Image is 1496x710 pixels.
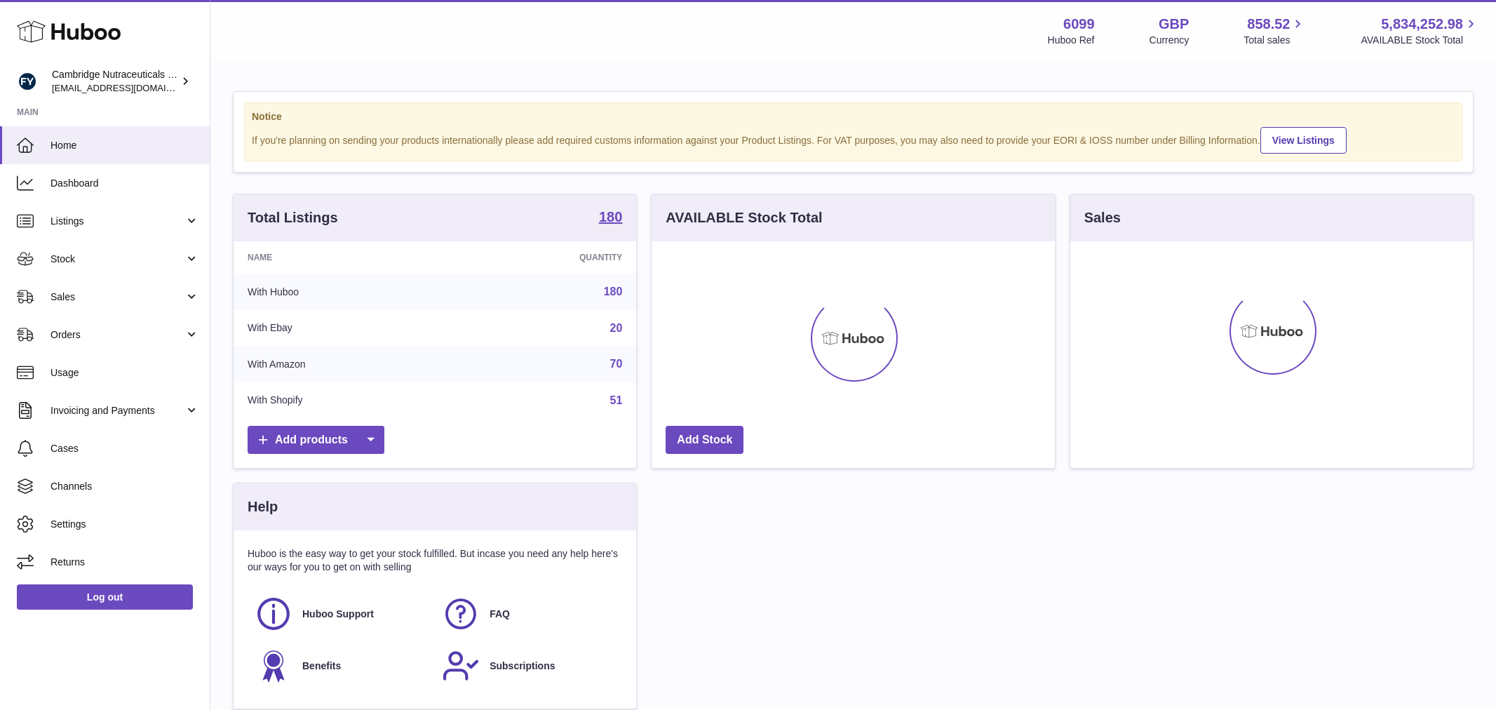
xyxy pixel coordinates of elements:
[454,241,636,274] th: Quantity
[490,659,555,673] span: Subscriptions
[234,346,454,382] td: With Amazon
[442,595,615,633] a: FAQ
[302,659,341,673] span: Benefits
[50,290,184,304] span: Sales
[248,497,278,516] h3: Help
[50,366,199,380] span: Usage
[302,608,374,621] span: Huboo Support
[50,442,199,455] span: Cases
[50,328,184,342] span: Orders
[17,584,193,610] a: Log out
[50,404,184,417] span: Invoicing and Payments
[248,208,338,227] h3: Total Listings
[1084,208,1121,227] h3: Sales
[1361,34,1479,47] span: AVAILABLE Stock Total
[666,208,822,227] h3: AVAILABLE Stock Total
[666,426,743,455] a: Add Stock
[234,241,454,274] th: Name
[610,394,623,406] a: 51
[52,82,206,93] span: [EMAIL_ADDRESS][DOMAIN_NAME]
[610,322,623,334] a: 20
[1247,15,1290,34] span: 858.52
[604,286,623,297] a: 180
[50,480,199,493] span: Channels
[490,608,510,621] span: FAQ
[50,518,199,531] span: Settings
[1159,15,1189,34] strong: GBP
[255,647,428,685] a: Benefits
[599,210,622,224] strong: 180
[234,382,454,419] td: With Shopify
[50,177,199,190] span: Dashboard
[255,595,428,633] a: Huboo Support
[252,125,1455,154] div: If you're planning on sending your products internationally please add required customs informati...
[1244,34,1306,47] span: Total sales
[610,358,623,370] a: 70
[248,547,622,574] p: Huboo is the easy way to get your stock fulfilled. But incase you need any help here's our ways f...
[234,310,454,347] td: With Ebay
[252,110,1455,123] strong: Notice
[52,68,178,95] div: Cambridge Nutraceuticals Ltd
[1150,34,1190,47] div: Currency
[248,426,384,455] a: Add products
[1361,15,1479,47] a: 5,834,252.98 AVAILABLE Stock Total
[17,71,38,92] img: huboo@camnutra.com
[234,274,454,310] td: With Huboo
[1063,15,1095,34] strong: 6099
[50,139,199,152] span: Home
[1260,127,1347,154] a: View Listings
[442,647,615,685] a: Subscriptions
[50,556,199,569] span: Returns
[1244,15,1306,47] a: 858.52 Total sales
[50,215,184,228] span: Listings
[1381,15,1463,34] span: 5,834,252.98
[599,210,622,227] a: 180
[50,253,184,266] span: Stock
[1048,34,1095,47] div: Huboo Ref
